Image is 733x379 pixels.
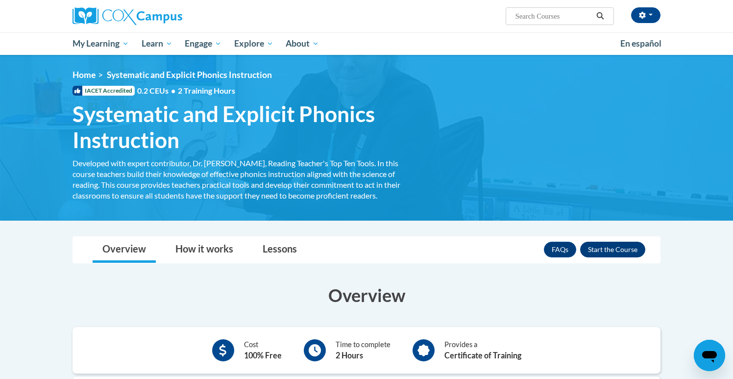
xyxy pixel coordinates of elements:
[614,33,668,54] a: En español
[336,339,391,361] div: Time to complete
[73,38,129,50] span: My Learning
[185,38,221,50] span: Engage
[544,242,576,257] a: FAQs
[137,85,235,96] span: 0.2 CEUs
[286,38,319,50] span: About
[336,351,363,360] b: 2 Hours
[166,237,243,263] a: How it works
[580,242,645,257] button: Enroll
[593,10,608,22] button: Search
[228,32,280,55] a: Explore
[514,10,593,22] input: Search Courses
[107,70,272,80] span: Systematic and Explicit Phonics Instruction
[178,32,228,55] a: Engage
[444,339,521,361] div: Provides a
[444,351,521,360] b: Certificate of Training
[244,351,282,360] b: 100% Free
[73,7,182,25] img: Cox Campus
[178,86,235,95] span: 2 Training Hours
[58,32,675,55] div: Main menu
[694,340,725,371] iframe: Button to launch messaging window
[142,38,172,50] span: Learn
[631,7,660,23] button: Account Settings
[253,237,307,263] a: Lessons
[244,339,282,361] div: Cost
[73,158,411,201] div: Developed with expert contributor, Dr. [PERSON_NAME], Reading Teacher's Top Ten Tools. In this co...
[135,32,179,55] a: Learn
[73,7,259,25] a: Cox Campus
[73,86,135,96] span: IACET Accredited
[73,283,660,307] h3: Overview
[73,70,96,80] a: Home
[234,38,273,50] span: Explore
[93,237,156,263] a: Overview
[171,86,175,95] span: •
[73,101,411,153] span: Systematic and Explicit Phonics Instruction
[66,32,135,55] a: My Learning
[280,32,326,55] a: About
[620,38,661,49] span: En español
